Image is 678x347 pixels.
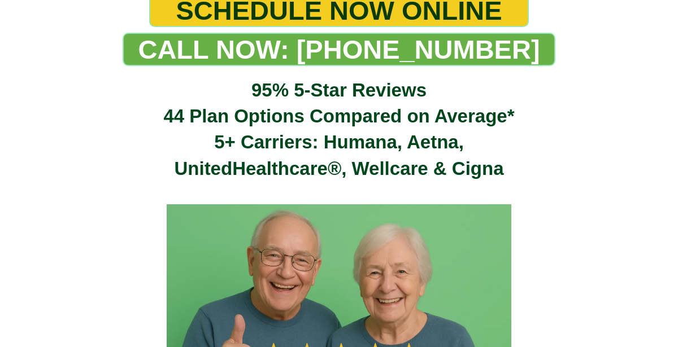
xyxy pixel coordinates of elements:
span: CALL NOW: [PHONE_NUMBER] [138,34,540,65]
span: UnitedHealthcare®, Wellcare & Cigna [174,158,503,179]
span: 5+ Carriers: Humana, Aetna, [214,131,464,152]
a: CALL NOW: 1-888-344-8881 [123,33,555,66]
span: 44 Plan Options Compared on Average* [163,106,514,126]
span: 95% 5-Star Reviews [251,80,427,100]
